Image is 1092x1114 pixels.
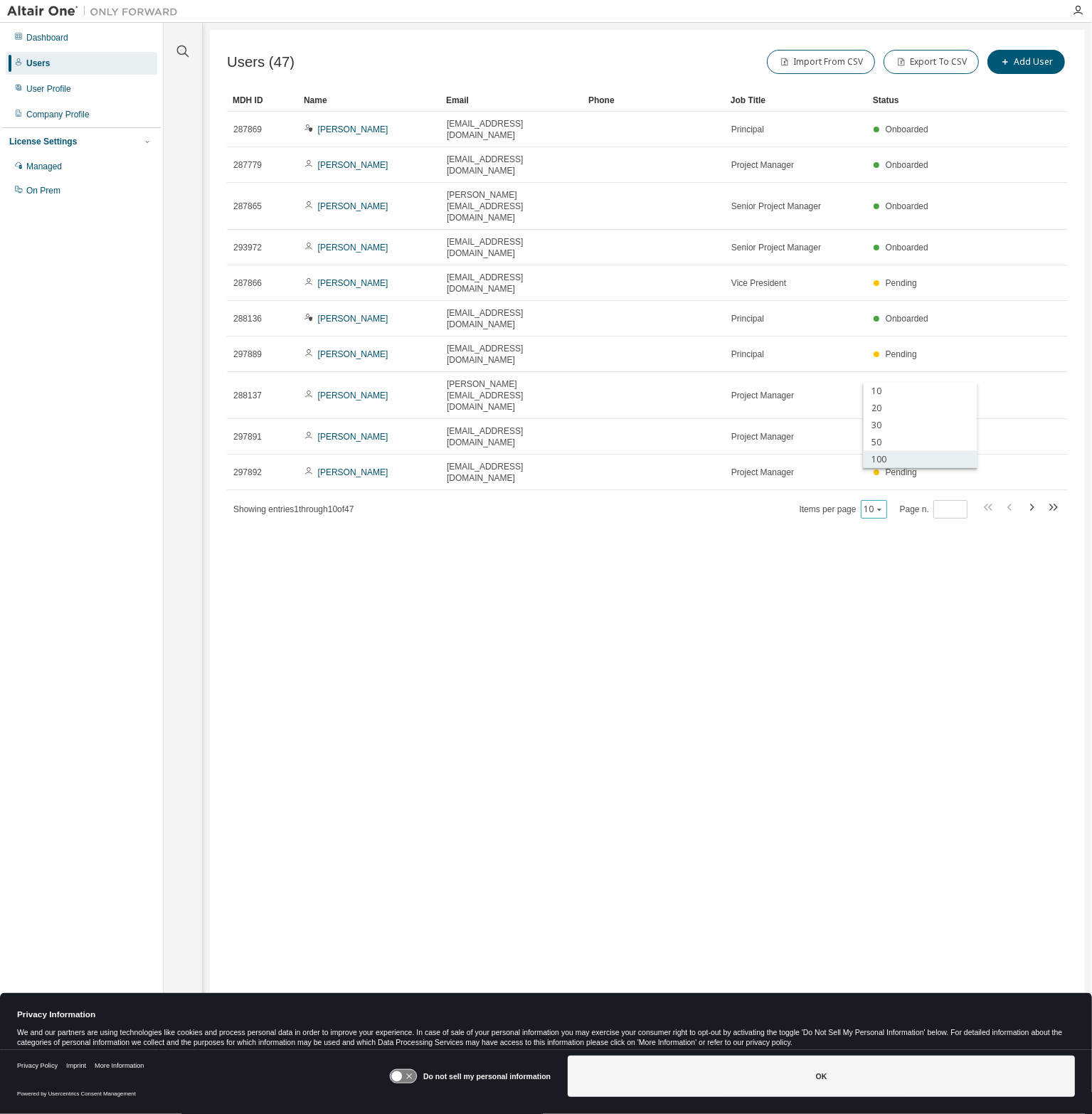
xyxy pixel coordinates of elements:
[233,277,262,289] span: 287866
[886,349,917,359] span: Pending
[731,349,764,360] span: Principal
[884,50,979,74] button: Export To CSV
[26,109,90,120] div: Company Profile
[318,160,388,170] a: [PERSON_NAME]
[731,201,821,212] span: Senior Project Manager
[731,431,794,442] span: Project Manager
[446,89,577,112] div: Email
[233,313,262,324] span: 288136
[800,500,887,519] span: Items per page
[318,467,388,477] a: [PERSON_NAME]
[318,349,388,359] a: [PERSON_NAME]
[318,201,388,211] a: [PERSON_NAME]
[304,89,435,112] div: Name
[731,277,786,289] span: Vice President
[447,307,576,330] span: [EMAIL_ADDRESS][DOMAIN_NAME]
[233,124,262,135] span: 287869
[26,83,71,95] div: User Profile
[873,89,994,112] div: Status
[318,243,388,253] a: [PERSON_NAME]
[886,160,928,170] span: Onboarded
[864,504,884,515] button: 10
[731,390,794,401] span: Project Manager
[227,54,295,70] span: Users (47)
[864,417,977,434] div: 30
[447,118,576,141] span: [EMAIL_ADDRESS][DOMAIN_NAME]
[233,201,262,212] span: 287865
[731,89,862,112] div: Job Title
[588,89,719,112] div: Phone
[731,159,794,171] span: Project Manager
[318,391,388,400] a: [PERSON_NAME]
[7,4,185,18] img: Altair One
[233,431,262,442] span: 297891
[886,467,917,477] span: Pending
[233,349,262,360] span: 297889
[26,32,68,43] div: Dashboard
[731,242,821,253] span: Senior Project Manager
[864,400,977,417] div: 20
[447,425,576,448] span: [EMAIL_ADDRESS][DOMAIN_NAME]
[447,154,576,176] span: [EMAIL_ADDRESS][DOMAIN_NAME]
[318,278,388,288] a: [PERSON_NAME]
[318,314,388,324] a: [PERSON_NAME]
[886,314,928,324] span: Onboarded
[233,159,262,171] span: 287779
[864,383,977,400] div: 10
[233,467,262,478] span: 297892
[26,161,62,172] div: Managed
[731,124,764,135] span: Principal
[447,189,576,223] span: [PERSON_NAME][EMAIL_ADDRESS][DOMAIN_NAME]
[318,124,388,134] a: [PERSON_NAME]
[886,278,917,288] span: Pending
[26,185,60,196] div: On Prem
[886,243,928,253] span: Onboarded
[233,242,262,253] span: 293972
[447,272,576,295] span: [EMAIL_ADDRESS][DOMAIN_NAME]
[447,236,576,259] span: [EMAIL_ADDRESS][DOMAIN_NAME]
[447,461,576,484] span: [EMAIL_ADDRESS][DOMAIN_NAME]
[447,343,576,366] span: [EMAIL_ADDRESS][DOMAIN_NAME]
[900,500,968,519] span: Page n.
[864,451,977,468] div: 100
[886,201,928,211] span: Onboarded
[886,124,928,134] span: Onboarded
[767,50,875,74] button: Import From CSV
[318,432,388,442] a: [PERSON_NAME]
[447,378,576,413] span: [PERSON_NAME][EMAIL_ADDRESS][DOMAIN_NAME]
[731,313,764,324] span: Principal
[864,434,977,451] div: 50
[233,390,262,401] span: 288137
[26,58,50,69] div: Users
[9,136,77,147] div: License Settings
[731,467,794,478] span: Project Manager
[987,50,1065,74] button: Add User
[233,504,354,514] span: Showing entries 1 through 10 of 47
[233,89,292,112] div: MDH ID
